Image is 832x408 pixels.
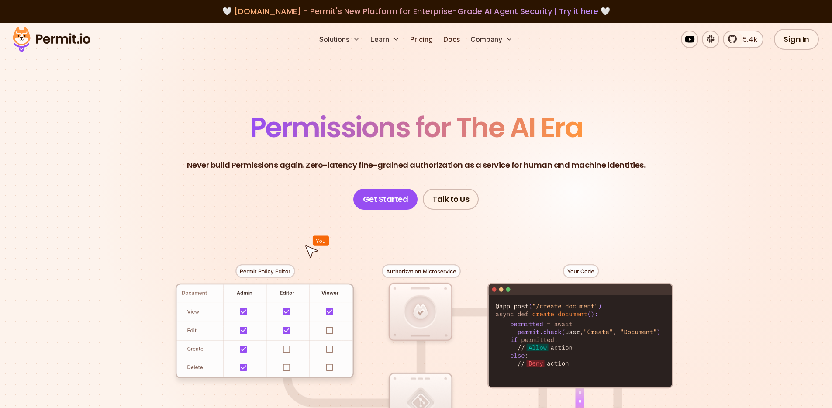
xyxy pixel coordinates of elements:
a: Talk to Us [423,189,479,210]
a: Get Started [353,189,418,210]
a: Try it here [559,6,598,17]
span: [DOMAIN_NAME] - Permit's New Platform for Enterprise-Grade AI Agent Security | [234,6,598,17]
a: Pricing [407,31,436,48]
div: 🤍 🤍 [21,5,811,17]
p: Never build Permissions again. Zero-latency fine-grained authorization as a service for human and... [187,159,646,171]
a: 5.4k [723,31,763,48]
span: 5.4k [738,34,757,45]
a: Sign In [774,29,819,50]
span: Permissions for The AI Era [250,108,583,147]
button: Learn [367,31,403,48]
a: Docs [440,31,463,48]
button: Company [467,31,516,48]
button: Solutions [316,31,363,48]
img: Permit logo [9,24,94,54]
